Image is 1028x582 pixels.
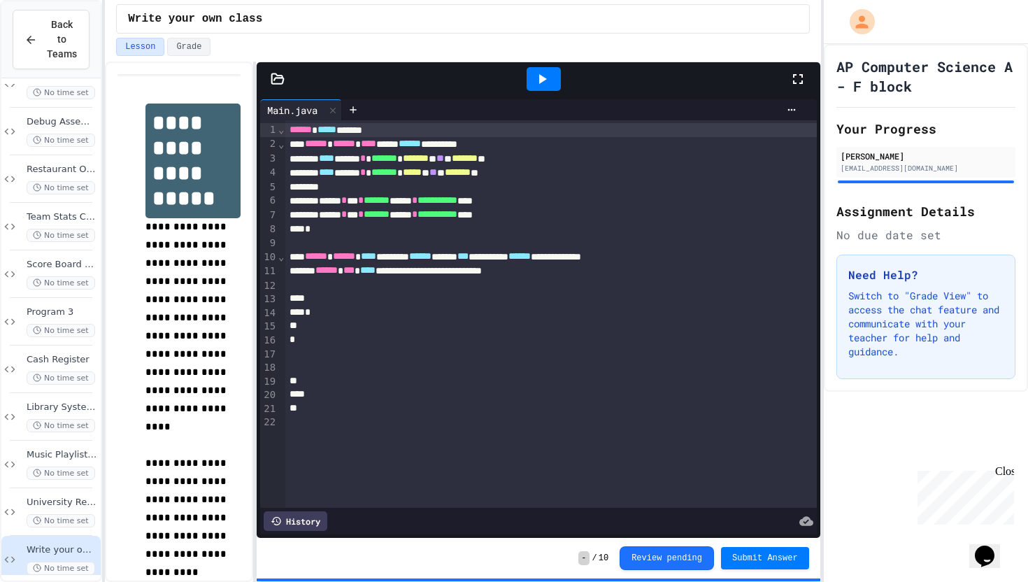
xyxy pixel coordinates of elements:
[27,164,98,176] span: Restaurant Order System
[27,306,98,318] span: Program 3
[260,388,278,402] div: 20
[27,419,95,432] span: No time set
[260,306,278,320] div: 14
[27,324,95,337] span: No time set
[969,526,1014,568] iframe: chat widget
[620,546,714,570] button: Review pending
[167,38,210,56] button: Grade
[27,354,98,366] span: Cash Register
[836,201,1015,221] h2: Assignment Details
[260,320,278,334] div: 15
[260,166,278,180] div: 4
[260,348,278,362] div: 17
[260,402,278,416] div: 21
[27,276,95,290] span: No time set
[278,124,285,135] span: Fold line
[836,57,1015,96] h1: AP Computer Science A - F block
[260,279,278,293] div: 12
[836,227,1015,243] div: No due date set
[841,163,1011,173] div: [EMAIL_ADDRESS][DOMAIN_NAME]
[260,194,278,208] div: 6
[260,103,324,118] div: Main.java
[260,152,278,166] div: 3
[260,292,278,306] div: 13
[27,181,95,194] span: No time set
[260,250,278,264] div: 10
[848,267,1004,283] h3: Need Help?
[260,123,278,137] div: 1
[721,547,809,569] button: Submit Answer
[260,375,278,389] div: 19
[848,289,1004,359] p: Switch to "Grade View" to access the chat feature and communicate with your teacher for help and ...
[260,334,278,348] div: 16
[27,259,98,271] span: Score Board Fixer
[278,251,285,262] span: Fold line
[27,116,98,128] span: Debug Assembly
[27,134,95,147] span: No time set
[27,544,98,556] span: Write your own class
[260,99,342,120] div: Main.java
[27,449,98,461] span: Music Playlist Manager
[27,371,95,385] span: No time set
[260,180,278,194] div: 5
[599,553,608,564] span: 10
[27,229,95,242] span: No time set
[27,467,95,480] span: No time set
[45,17,78,62] span: Back to Teams
[27,86,95,99] span: No time set
[835,6,878,38] div: My Account
[732,553,798,564] span: Submit Answer
[278,139,285,150] span: Fold line
[578,551,589,565] span: -
[260,361,278,375] div: 18
[260,137,278,151] div: 2
[841,150,1011,162] div: [PERSON_NAME]
[128,10,262,27] span: Write your own class
[27,562,95,575] span: No time set
[260,222,278,236] div: 8
[264,511,327,531] div: History
[27,514,95,527] span: No time set
[836,119,1015,139] h2: Your Progress
[27,497,98,509] span: University Registration System
[27,211,98,223] span: Team Stats Calculator
[260,264,278,278] div: 11
[260,416,278,430] div: 22
[260,236,278,250] div: 9
[6,6,97,89] div: Chat with us now!Close
[592,553,597,564] span: /
[13,10,90,69] button: Back to Teams
[260,208,278,222] div: 7
[27,402,98,413] span: Library System Debugger
[912,465,1014,525] iframe: chat widget
[116,38,164,56] button: Lesson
